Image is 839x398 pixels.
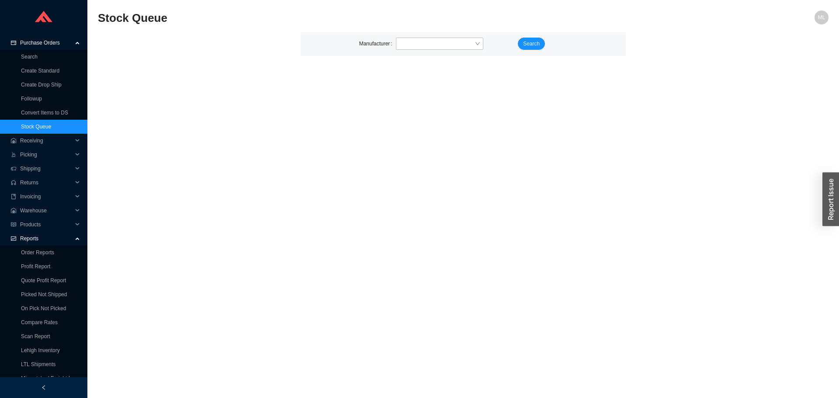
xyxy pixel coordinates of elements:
span: Picking [20,148,73,162]
a: Quote Profit Report [21,277,66,284]
a: On Pick Not Picked [21,305,66,311]
a: Search [21,54,38,60]
span: Purchase Orders [20,36,73,50]
span: Invoicing [20,190,73,204]
span: Products [20,218,73,232]
span: credit-card [10,40,17,45]
span: fund [10,236,17,241]
a: LTL Shipments [21,361,55,367]
a: Create Standard [21,68,59,74]
span: Warehouse [20,204,73,218]
a: Scan Report [21,333,50,339]
a: Mismatched Freight Invoices [21,375,88,381]
span: customer-service [10,180,17,185]
span: ML [818,10,825,24]
label: Manufacturer [359,38,396,50]
span: Search [523,39,540,48]
a: Followup [21,96,42,102]
a: Order Reports [21,249,54,256]
a: Picked Not Shipped [21,291,67,298]
a: Profit Report [21,263,50,270]
span: Shipping [20,162,73,176]
span: left [41,385,46,390]
span: Reports [20,232,73,246]
button: Search [518,38,545,50]
a: Convert Items to DS [21,110,68,116]
a: Create Drop Ship [21,82,62,88]
span: read [10,222,17,227]
a: Compare Rates [21,319,58,325]
h2: Stock Queue [98,10,646,26]
a: Stock Queue [21,124,51,130]
span: book [10,194,17,199]
span: Returns [20,176,73,190]
a: Lehigh Inventory [21,347,60,353]
span: Receiving [20,134,73,148]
